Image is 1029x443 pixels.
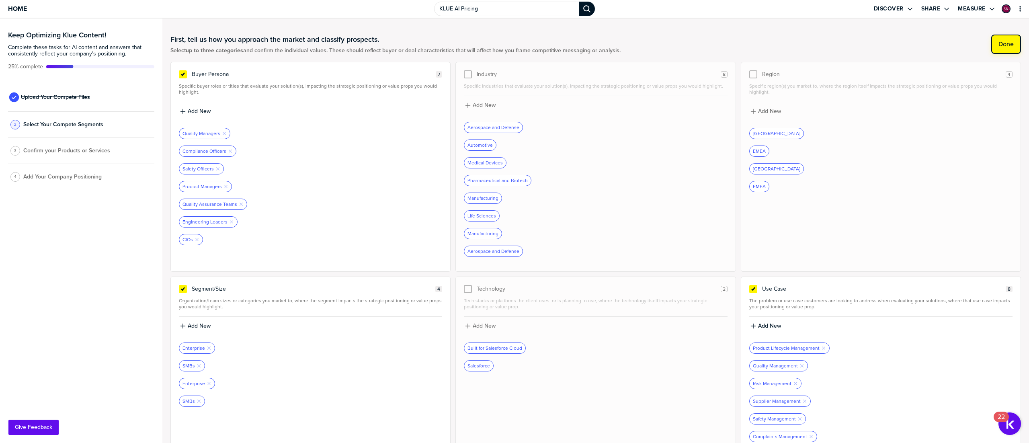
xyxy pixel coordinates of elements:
[958,5,986,12] label: Measure
[434,2,579,16] input: Search Klue
[23,174,102,180] span: Add Your Company Positioning
[799,363,804,368] button: Remove Tag
[723,72,726,78] span: 8
[8,420,59,435] button: Give Feedback
[207,346,211,351] button: Remove Tag
[188,322,211,330] label: Add New
[8,5,27,12] span: Home
[477,71,497,78] span: Industry
[998,417,1005,427] div: 22
[1001,4,1011,14] a: Edit Profile
[749,83,1013,95] span: Specific region(s) you market to, where the region itself impacts the strategic positioning or va...
[1002,5,1010,12] img: 1c5542d0beac049ae429ca8a364dc664-sml.png
[464,83,727,89] span: Specific industries that evaluate your solution(s), impacting the strategic positioning or value ...
[192,71,229,78] span: Buyer Persona
[809,434,814,439] button: Remove Tag
[179,83,442,95] span: Specific buyer roles or titles that evaluate your solution(s), impacting the strategic positionin...
[14,121,16,127] span: 2
[793,381,798,386] button: Remove Tag
[228,149,233,154] button: Remove Tag
[762,286,786,292] span: Use Case
[758,322,781,330] label: Add New
[23,121,103,128] span: Select Your Compete Segments
[14,148,16,154] span: 3
[473,322,496,330] label: Add New
[188,108,211,115] label: Add New
[23,148,110,154] span: Confirm your Products or Services
[8,44,154,57] span: Complete these tasks for AI content and answers that consistently reflect your company’s position...
[579,2,595,16] div: Search Klue
[998,40,1014,48] label: Done
[1002,4,1011,13] div: Sameer Nandan
[21,94,90,100] span: Upload Your Compete Files
[8,64,43,70] span: Active
[921,5,941,12] label: Share
[14,174,16,180] span: 4
[464,298,727,310] span: Tech stacks or platforms the client uses, or is planning to use, where the technology itself impa...
[749,298,1013,310] span: The problem or use case customers are looking to address when evaluating your solutions, where th...
[170,35,621,44] h1: First, tell us how you approach the market and classify prospects.
[207,381,211,386] button: Remove Tag
[473,102,496,109] label: Add New
[223,184,228,189] button: Remove Tag
[222,131,227,136] button: Remove Tag
[998,412,1021,435] button: Open Resource Center, 22 new notifications
[438,72,440,78] span: 7
[215,166,220,171] button: Remove Tag
[477,286,505,292] span: Technology
[195,237,199,242] button: Remove Tag
[874,5,904,12] label: Discover
[192,286,226,292] span: Segment/Size
[821,346,826,351] button: Remove Tag
[197,399,201,404] button: Remove Tag
[197,363,201,368] button: Remove Tag
[186,46,243,55] strong: up to three categories
[170,47,621,54] span: Select and confirm the individual values. These should reflect buyer or deal characteristics that...
[723,286,726,292] span: 2
[1008,72,1011,78] span: 4
[179,298,442,310] span: Organization/team sizes or categories you market to, where the segment impacts the strategic posi...
[239,202,244,207] button: Remove Tag
[8,31,154,39] h3: Keep Optimizing Klue Content!
[1008,286,1011,292] span: 8
[758,108,781,115] label: Add New
[762,71,780,78] span: Region
[437,286,440,292] span: 4
[797,416,802,421] button: Remove Tag
[802,399,807,404] button: Remove Tag
[229,219,234,224] button: Remove Tag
